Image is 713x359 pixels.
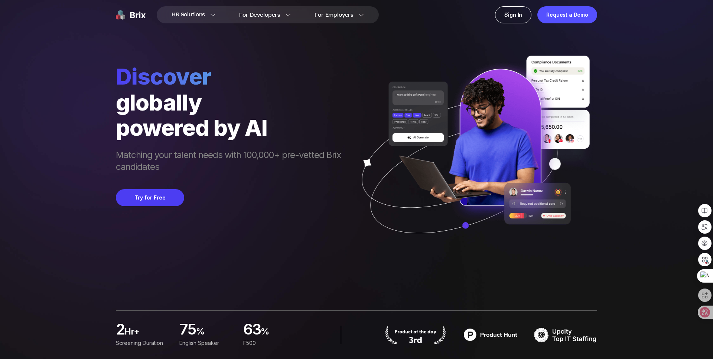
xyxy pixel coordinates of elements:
span: HR Solutions [172,9,205,21]
button: Try for Free [116,189,184,206]
div: globally [116,90,348,115]
div: F500 [243,339,298,347]
span: Matching your talent needs with 100,000+ pre-vetted Brix candidates [116,149,348,174]
span: % [196,326,234,340]
span: For Employers [315,11,354,19]
span: hr+ [124,326,170,340]
span: 2 [116,323,124,337]
span: For Developers [239,11,280,19]
img: ai generate [348,56,597,255]
span: Discover [116,63,348,90]
img: product hunt badge [459,326,522,344]
div: Screening duration [116,339,170,347]
span: % [261,326,298,340]
img: product hunt badge [384,326,447,344]
div: English Speaker [179,339,234,347]
span: 75 [179,323,196,337]
a: Sign In [495,6,531,23]
div: powered by AI [116,115,348,140]
img: TOP IT STAFFING [534,326,597,344]
span: 63 [243,323,261,337]
a: Request a Demo [537,6,597,23]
